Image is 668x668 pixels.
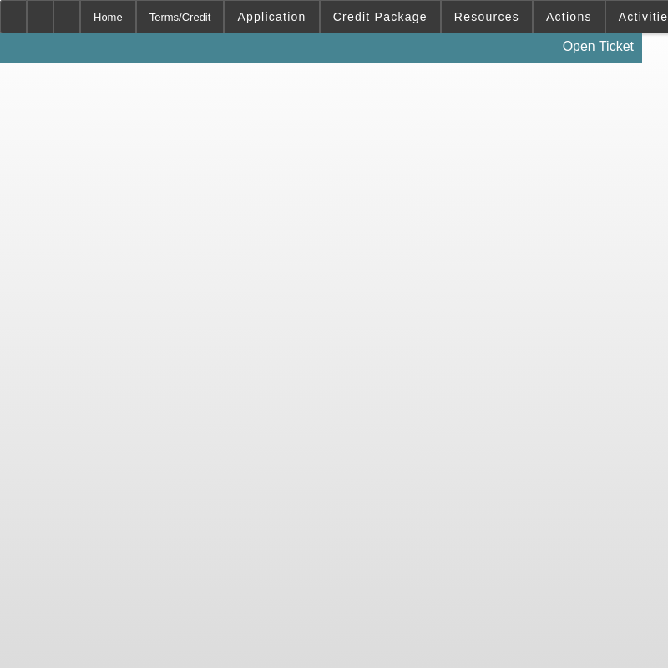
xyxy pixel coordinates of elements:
[442,1,532,33] button: Resources
[333,10,428,23] span: Credit Package
[454,10,519,23] span: Resources
[534,1,605,33] button: Actions
[225,1,318,33] button: Application
[546,10,592,23] span: Actions
[321,1,440,33] button: Credit Package
[556,33,640,61] a: Open Ticket
[237,10,306,23] span: Application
